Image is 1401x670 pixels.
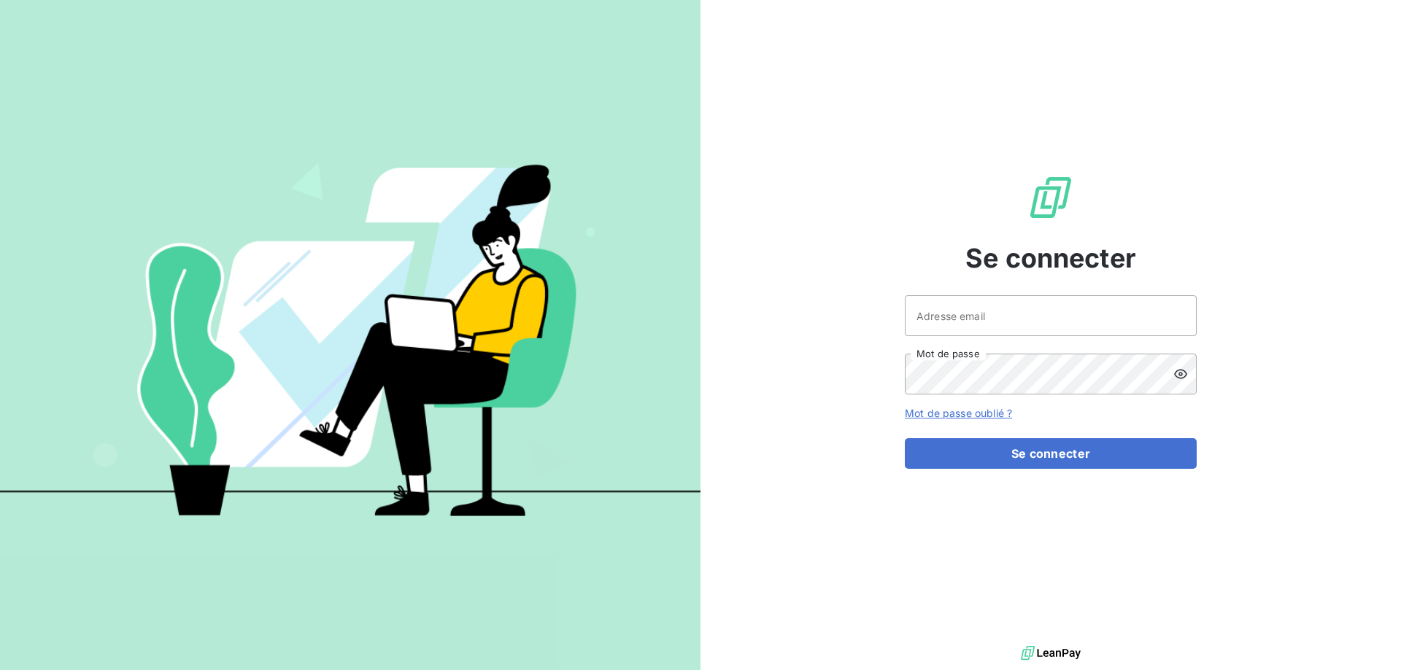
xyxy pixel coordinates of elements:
[1021,642,1081,664] img: logo
[905,407,1012,419] a: Mot de passe oublié ?
[965,238,1136,278] span: Se connecter
[1027,174,1074,221] img: Logo LeanPay
[905,438,1197,469] button: Se connecter
[905,295,1197,336] input: placeholder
